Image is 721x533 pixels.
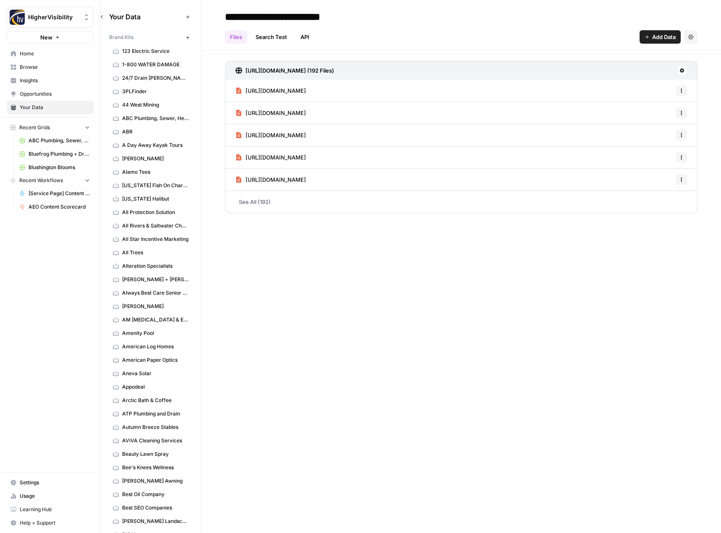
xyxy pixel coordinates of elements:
span: Add Data [652,33,676,41]
button: Help + Support [7,516,94,530]
span: [URL][DOMAIN_NAME] [246,109,306,117]
span: 24/7 Drain [PERSON_NAME] [122,74,189,82]
a: Arctic Bath & Coffee [109,394,193,407]
span: New [40,33,52,42]
a: ABC Plumbing, Sewer, Heating, Cooling and Electric [109,112,193,125]
button: Add Data [640,30,681,44]
a: ATP Plumbing and Drain [109,407,193,421]
a: Best Oil Company [109,488,193,501]
button: New [7,31,94,44]
span: HigherVisibility [28,13,79,21]
span: All Protection Solution [122,209,189,216]
span: Your Data [109,12,183,22]
a: [PERSON_NAME] [109,300,193,313]
span: AEO Content Scorecard [29,203,90,211]
a: Settings [7,476,94,489]
a: Bluefrog Plumbing + Drain [16,147,94,161]
span: [URL][DOMAIN_NAME] [246,86,306,95]
span: Amenity Pool [122,329,189,337]
span: Bluefrog Plumbing + Drain [29,150,90,158]
a: Blushington Blooms [16,161,94,174]
span: Best Oil Company [122,491,189,498]
span: Aneva Solar [122,370,189,377]
a: [URL][DOMAIN_NAME] [235,146,306,168]
a: American Paper Optics [109,353,193,367]
span: Arctic Bath & Coffee [122,397,189,404]
a: Insights [7,74,94,87]
span: Opportunities [20,90,90,98]
a: All Star Incentive Marketing [109,233,193,246]
a: [PERSON_NAME] [109,152,193,165]
a: [URL][DOMAIN_NAME] [235,124,306,146]
a: [PERSON_NAME] Landscapes [109,515,193,528]
a: Home [7,47,94,60]
a: Beauty Lawn Spray [109,447,193,461]
span: 1-800 WATER DAMAGE [122,61,189,68]
span: Your Data [20,104,90,111]
span: Recent Grids [19,124,50,131]
a: See All (192) [225,191,697,213]
a: Files [225,30,247,44]
span: All Trees [122,249,189,256]
a: All Rivers & Saltwater Charters [109,219,193,233]
span: Always Best Care Senior Services [122,289,189,297]
button: Recent Grids [7,121,94,134]
span: [US_STATE] Fish On Charters [122,182,189,189]
a: All Protection Solution [109,206,193,219]
a: Bee's Knees Wellness [109,461,193,474]
a: Autumn Breeze Stables [109,421,193,434]
a: Your Data [7,101,94,114]
a: American Log Homes [109,340,193,353]
span: Autumn Breeze Stables [122,423,189,431]
span: American Paper Optics [122,356,189,364]
span: Home [20,50,90,57]
span: [URL][DOMAIN_NAME] [246,175,306,184]
img: HigherVisibility Logo [10,10,25,25]
span: 3PLFinder [122,88,189,95]
span: Learning Hub [20,506,90,513]
a: 44 West Mining [109,98,193,112]
a: Alteration Specialists [109,259,193,273]
a: [PERSON_NAME] + [PERSON_NAME] [109,273,193,286]
a: Amenity Pool [109,327,193,340]
a: [URL][DOMAIN_NAME] [235,80,306,102]
span: Recent Workflows [19,177,63,184]
span: [PERSON_NAME] [122,303,189,310]
a: A Day Away Kayak Tours [109,138,193,152]
a: AEO Content Scorecard [16,200,94,214]
a: Best SEO Companies [109,501,193,515]
a: Learning Hub [7,503,94,516]
a: [PERSON_NAME] Awning [109,474,193,488]
a: 24/7 Drain [PERSON_NAME] [109,71,193,85]
h3: [URL][DOMAIN_NAME] (192 Files) [246,66,334,75]
a: Appodeal [109,380,193,394]
a: Always Best Care Senior Services [109,286,193,300]
span: Best SEO Companies [122,504,189,512]
span: 123 Electric Service [122,47,189,55]
span: Appodeal [122,383,189,391]
span: Help + Support [20,519,90,527]
span: American Log Homes [122,343,189,350]
a: AViVA Cleaning Services [109,434,193,447]
span: Usage [20,492,90,500]
a: ABR [109,125,193,138]
span: [Service Page] Content Brief to Service Page [29,190,90,197]
span: [PERSON_NAME] [122,155,189,162]
span: Blushington Blooms [29,164,90,171]
a: ABC Plumbing, Sewer, Heating, Cooling & Electric [16,134,94,147]
span: ABR [122,128,189,136]
a: All Trees [109,246,193,259]
a: [US_STATE] Halibut [109,192,193,206]
span: All Star Incentive Marketing [122,235,189,243]
span: ATP Plumbing and Drain [122,410,189,418]
span: 44 West Mining [122,101,189,109]
a: [Service Page] Content Brief to Service Page [16,187,94,200]
span: Brand Kits [109,34,133,41]
span: Browse [20,63,90,71]
button: Workspace: HigherVisibility [7,7,94,28]
a: Alamo Tees [109,165,193,179]
span: A Day Away Kayak Tours [122,141,189,149]
span: Bee's Knees Wellness [122,464,189,471]
span: [PERSON_NAME] + [PERSON_NAME] [122,276,189,283]
span: [PERSON_NAME] Landscapes [122,517,189,525]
